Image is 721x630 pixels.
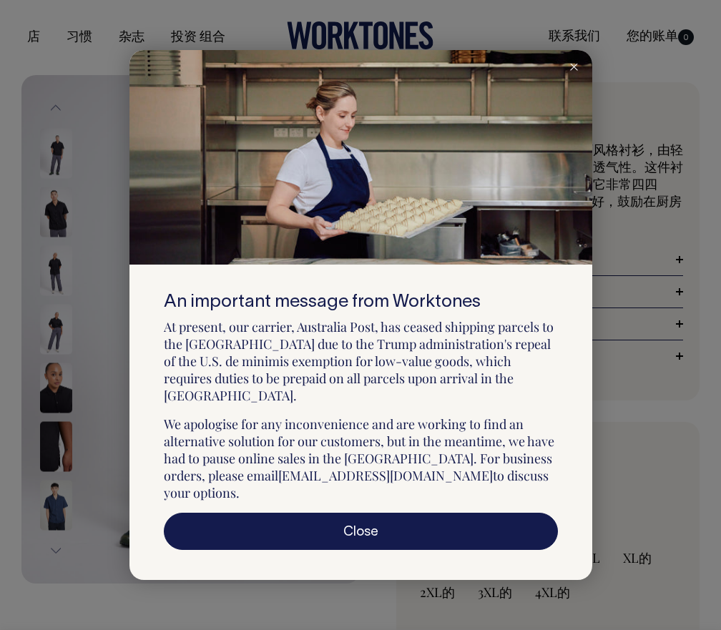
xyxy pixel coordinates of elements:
h6: An important message from Worktones [164,292,558,312]
img: Snowy mountain peak at sunrise [129,50,592,265]
a: Close [164,513,558,550]
p: At present, our carrier, Australia Post, has ceased shipping parcels to the [GEOGRAPHIC_DATA] due... [164,318,558,404]
a: [EMAIL_ADDRESS][DOMAIN_NAME] [278,467,493,484]
p: We apologise for any inconvenience and are working to find an alternative solution for our custom... [164,415,558,501]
